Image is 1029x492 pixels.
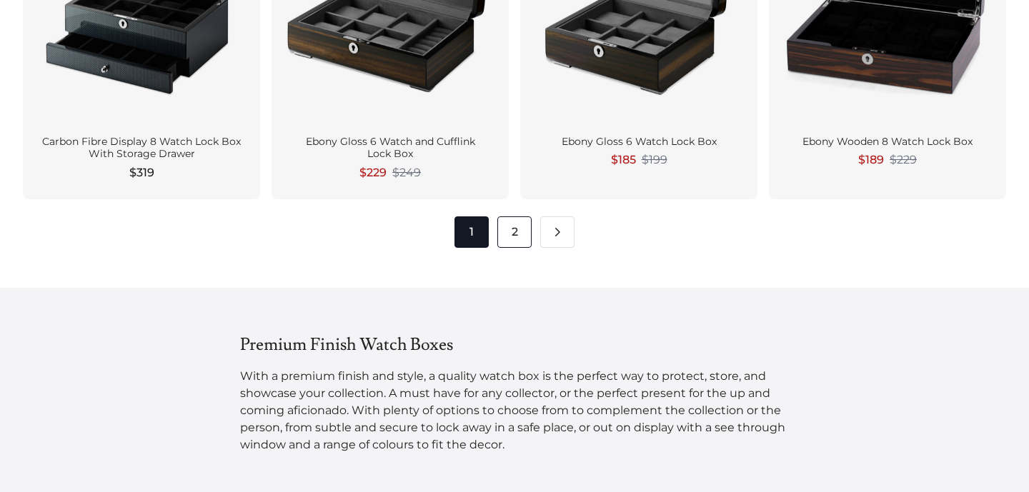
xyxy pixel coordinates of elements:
div: Carbon Fibre Display 8 Watch Lock Box With Storage Drawer [40,136,243,161]
div: Domain Overview [54,84,128,94]
span: $229 [359,164,387,181]
img: website_grey.svg [23,37,34,49]
img: logo_orange.svg [23,23,34,34]
div: v 4.0.25 [40,23,70,34]
img: tab_keywords_by_traffic_grey.svg [142,83,154,94]
a: 2 [497,216,532,248]
div: Ebony Gloss 6 Watch and Cufflink Lock Box [289,136,492,161]
span: $229 [890,153,917,167]
div: Ebony Wooden 8 Watch Lock Box [786,136,989,149]
span: $199 [642,153,667,167]
div: Ebony Gloss 6 Watch Lock Box [537,136,740,149]
div: Keywords by Traffic [158,84,241,94]
span: 1 [454,216,489,248]
span: $249 [392,166,421,180]
p: With a premium finish and style, a quality watch box is the perfect way to protect, store, and sh... [240,368,789,453]
span: $189 [858,151,884,169]
h2: Premium Finish Watch Boxes [240,333,789,356]
div: Domain: [PERSON_NAME][DOMAIN_NAME] [37,37,237,49]
span: $319 [129,164,154,181]
span: $185 [611,151,636,169]
nav: Pagination [454,216,575,248]
img: tab_domain_overview_orange.svg [39,83,50,94]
